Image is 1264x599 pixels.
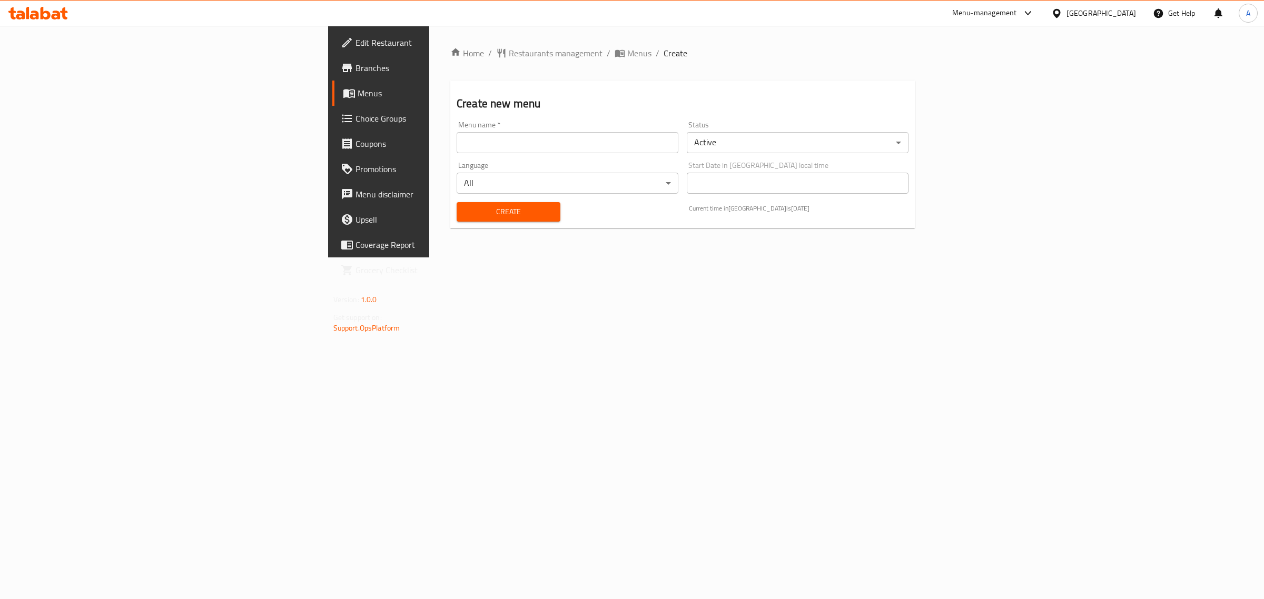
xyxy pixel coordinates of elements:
[355,238,531,251] span: Coverage Report
[664,47,687,59] span: Create
[355,36,531,49] span: Edit Restaurant
[509,47,603,59] span: Restaurants management
[615,47,651,59] a: Menus
[332,30,539,55] a: Edit Restaurant
[687,132,908,153] div: Active
[332,182,539,207] a: Menu disclaimer
[355,213,531,226] span: Upsell
[656,47,659,59] li: /
[457,96,908,112] h2: Create new menu
[361,293,377,306] span: 1.0.0
[355,264,531,276] span: Grocery Checklist
[952,7,1017,19] div: Menu-management
[332,207,539,232] a: Upsell
[355,137,531,150] span: Coupons
[450,47,915,59] nav: breadcrumb
[333,311,382,324] span: Get support on:
[1246,7,1250,19] span: A
[355,163,531,175] span: Promotions
[332,81,539,106] a: Menus
[332,232,539,257] a: Coverage Report
[333,321,400,335] a: Support.OpsPlatform
[355,62,531,74] span: Branches
[355,188,531,201] span: Menu disclaimer
[332,106,539,131] a: Choice Groups
[1066,7,1136,19] div: [GEOGRAPHIC_DATA]
[358,87,531,99] span: Menus
[465,205,552,218] span: Create
[457,173,678,194] div: All
[627,47,651,59] span: Menus
[355,112,531,125] span: Choice Groups
[457,202,560,222] button: Create
[333,293,359,306] span: Version:
[332,257,539,283] a: Grocery Checklist
[607,47,610,59] li: /
[689,204,908,213] p: Current time in [GEOGRAPHIC_DATA] is [DATE]
[332,131,539,156] a: Coupons
[332,55,539,81] a: Branches
[457,132,678,153] input: Please enter Menu name
[496,47,603,59] a: Restaurants management
[332,156,539,182] a: Promotions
